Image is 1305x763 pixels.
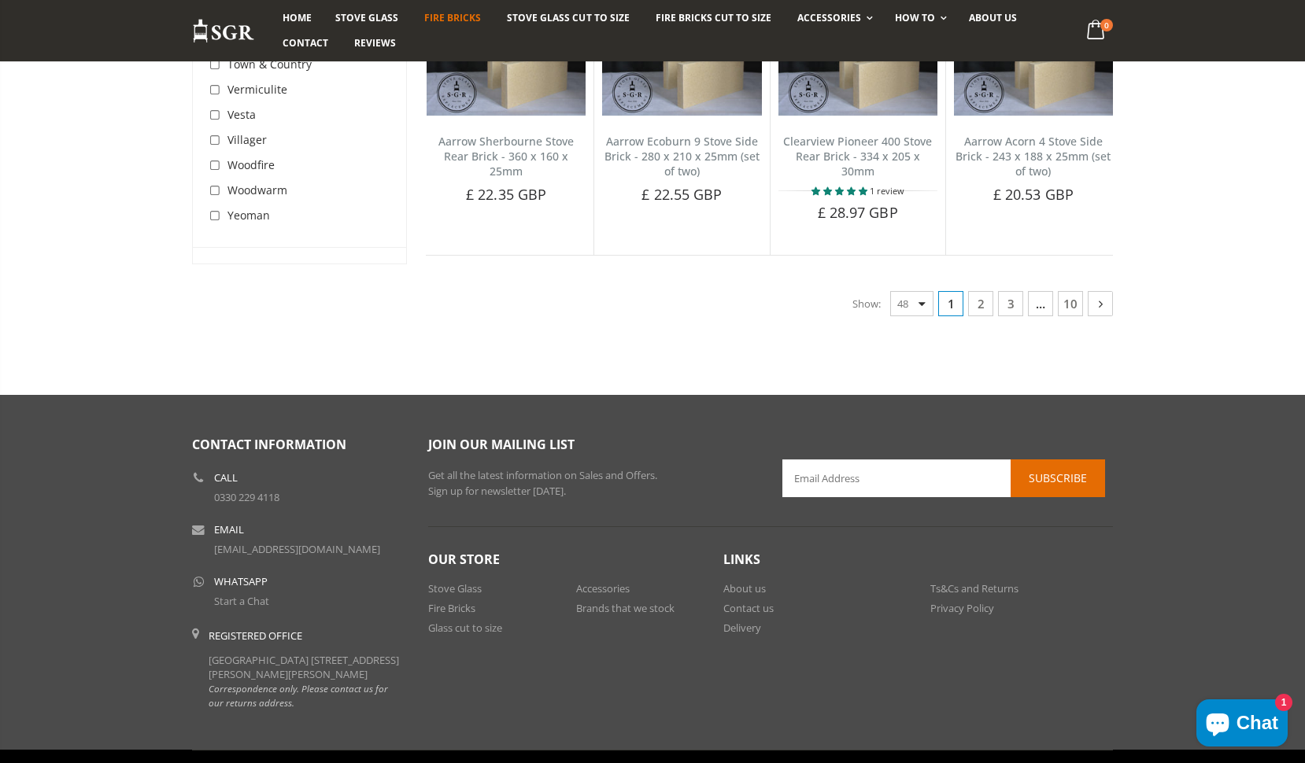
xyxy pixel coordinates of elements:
a: Contact [271,31,340,56]
span: Join our mailing list [428,436,575,453]
span: £ 22.35 GBP [466,185,546,204]
span: Accessories [797,11,861,24]
span: Contact [283,36,328,50]
inbox-online-store-chat: Shopify online store chat [1192,699,1292,750]
span: Stove Glass Cut To Size [507,11,629,24]
a: [EMAIL_ADDRESS][DOMAIN_NAME] [214,542,380,556]
a: Brands that we stock [576,601,675,615]
img: Stove Glass Replacement [192,18,255,44]
span: Woodfire [227,157,275,172]
a: Aarrow Sherbourne Stove Rear Brick - 360 x 160 x 25mm [438,134,574,179]
span: How To [895,11,935,24]
span: Stove Glass [335,11,398,24]
span: Woodwarm [227,182,287,197]
a: Fire Bricks Cut To Size [644,6,783,31]
b: Registered Office [209,628,302,643]
a: Stove Glass Cut To Size [495,6,641,31]
span: Home [283,11,312,24]
span: 1 review [870,185,904,197]
a: Contact us [723,601,774,615]
a: 0330 229 4118 [214,490,279,504]
input: Email Address [782,459,1105,497]
a: 3 [998,291,1023,316]
a: 10 [1058,291,1083,316]
a: Accessories [786,6,881,31]
span: Contact Information [192,436,346,453]
b: WhatsApp [214,577,268,587]
a: About us [723,581,766,595]
div: [GEOGRAPHIC_DATA] [STREET_ADDRESS][PERSON_NAME][PERSON_NAME] [209,628,405,710]
a: Stove Glass [428,581,482,595]
a: Glass cut to size [428,621,502,635]
span: Show: [852,291,881,316]
a: Aarrow Acorn 4 Stove Side Brick - 243 x 188 x 25mm (set of two) [956,134,1111,179]
span: Our Store [428,551,500,568]
span: £ 28.97 GBP [818,203,898,222]
span: 5.00 stars [811,185,870,197]
span: Villager [227,132,267,147]
a: Aarrow Ecoburn 9 Stove Side Brick - 280 x 210 x 25mm (set of two) [604,134,760,179]
a: Reviews [342,31,408,56]
b: Email [214,525,244,535]
b: Call [214,473,238,483]
a: How To [883,6,955,31]
span: Town & Country [227,57,312,72]
span: £ 20.53 GBP [993,185,1074,204]
span: 1 [938,291,963,316]
span: £ 22.55 GBP [641,185,722,204]
a: Delivery [723,621,761,635]
a: Privacy Policy [930,601,994,615]
span: Vermiculite [227,82,287,97]
a: Ts&Cs and Returns [930,581,1018,595]
span: 0 [1100,19,1113,31]
em: Correspondence only. Please contact us for our returns address. [209,682,388,709]
a: Start a Chat [214,594,269,608]
span: Yeoman [227,208,270,223]
p: Get all the latest information on Sales and Offers. Sign up for newsletter [DATE]. [428,468,759,499]
a: Accessories [576,581,630,595]
span: Vesta [227,107,256,122]
a: 2 [968,291,993,316]
span: Reviews [354,36,396,50]
span: Links [723,551,760,568]
a: About us [957,6,1029,31]
span: About us [969,11,1017,24]
span: … [1028,291,1053,316]
a: Home [271,6,323,31]
a: Fire Bricks [412,6,493,31]
button: Subscribe [1011,459,1105,497]
a: Clearview Pioneer 400 Stove Rear Brick - 334 x 205 x 30mm [783,134,932,179]
a: Fire Bricks [428,601,475,615]
a: 0 [1081,16,1113,46]
span: Fire Bricks Cut To Size [656,11,771,24]
span: Fire Bricks [424,11,481,24]
a: Stove Glass [323,6,410,31]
